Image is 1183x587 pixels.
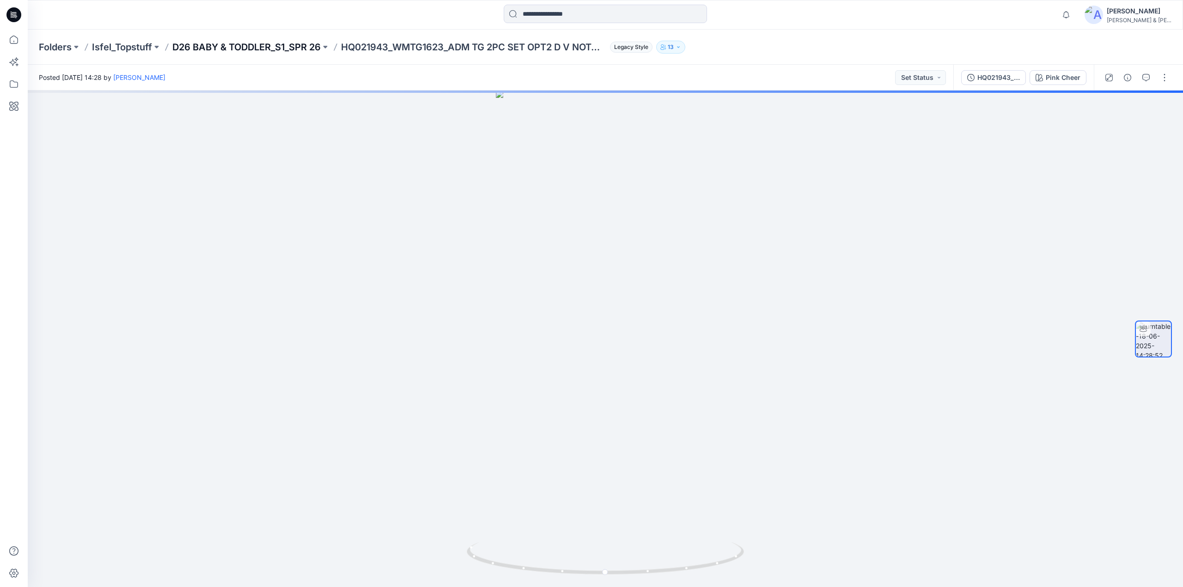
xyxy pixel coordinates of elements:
[1046,73,1080,83] div: Pink Cheer
[39,41,72,54] a: Folders
[606,41,652,54] button: Legacy Style
[39,73,165,82] span: Posted [DATE] 14:28 by
[1107,17,1171,24] div: [PERSON_NAME] & [PERSON_NAME]
[172,41,321,54] a: D26 BABY & TODDLER_S1_SPR 26
[961,70,1026,85] button: HQ021943_WMTG1623_ADM TG 2PC SET OPT2 D V NOTCH update 6.18
[1030,70,1086,85] button: Pink Cheer
[1136,321,1171,357] img: turntable-18-06-2025-14:28:52
[1120,70,1135,85] button: Details
[977,73,1020,83] div: HQ021943_WMTG1623_ADM TG 2PC SET OPT2 D V NOTCH update 6.18
[668,42,674,52] p: 13
[1085,6,1103,24] img: avatar
[1107,6,1171,17] div: [PERSON_NAME]
[656,41,685,54] button: 13
[92,41,152,54] a: Isfel_Topstuff
[610,42,652,53] span: Legacy Style
[113,73,165,81] a: [PERSON_NAME]
[341,41,606,54] p: HQ021943_WMTG1623_ADM TG 2PC SET OPT2 D V NOTCH CF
